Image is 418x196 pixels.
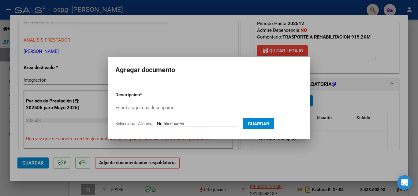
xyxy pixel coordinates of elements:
[397,175,412,190] div: Open Intercom Messenger
[115,91,172,98] p: Descripcion
[115,121,152,126] span: Seleccionar Archivo
[243,118,274,129] button: Guardar
[115,64,303,76] h2: Agregar documento
[248,121,269,127] span: Guardar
